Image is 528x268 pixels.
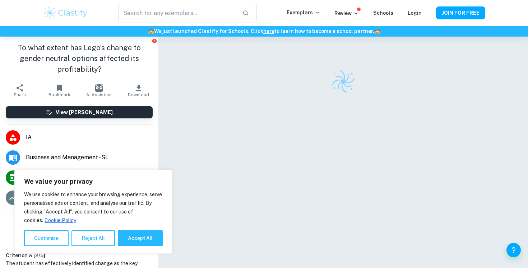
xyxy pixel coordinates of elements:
a: Schools [373,10,393,16]
button: Reject All [71,230,115,246]
span: Download [128,92,149,97]
span: Bookmark [48,92,70,97]
p: We use cookies to enhance your browsing experience, serve personalised ads or content, and analys... [24,190,163,225]
button: Accept All [118,230,163,246]
h1: To what extent has Lego’s change to gender neutral options affected its profitability? [6,42,153,75]
p: Exemplars [287,9,320,17]
h6: Criterion A [ 2 / 5 ]: [6,251,153,259]
a: here [263,28,274,34]
a: Login [408,10,422,16]
p: We value your privacy [24,177,163,186]
h6: View [PERSON_NAME] [56,108,113,116]
span: Business and Management - SL [26,153,153,162]
img: AI Assistant [95,84,103,92]
span: 🏫 [374,28,380,34]
h6: Examiner's summary [3,240,156,249]
div: We value your privacy [14,170,172,254]
a: Cookie Policy [44,217,77,224]
span: Share [14,92,26,97]
img: Clastify logo [43,6,88,20]
span: 🏫 [148,28,154,34]
h6: We just launched Clastify for Schools. Click to learn how to become a school partner. [1,27,527,35]
img: Clastify logo [331,69,356,94]
button: Bookmark [40,80,79,100]
span: AI Assistant [86,92,112,97]
button: JOIN FOR FREE [436,6,485,19]
button: Customise [24,230,69,246]
button: Help and Feedback [506,243,521,257]
button: Report issue [152,38,157,43]
p: Review [334,9,359,17]
span: IA [26,133,153,142]
input: Search for any exemplars... [118,3,237,23]
button: View [PERSON_NAME] [6,106,153,118]
button: Download [119,80,158,100]
button: AI Assistant [79,80,119,100]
